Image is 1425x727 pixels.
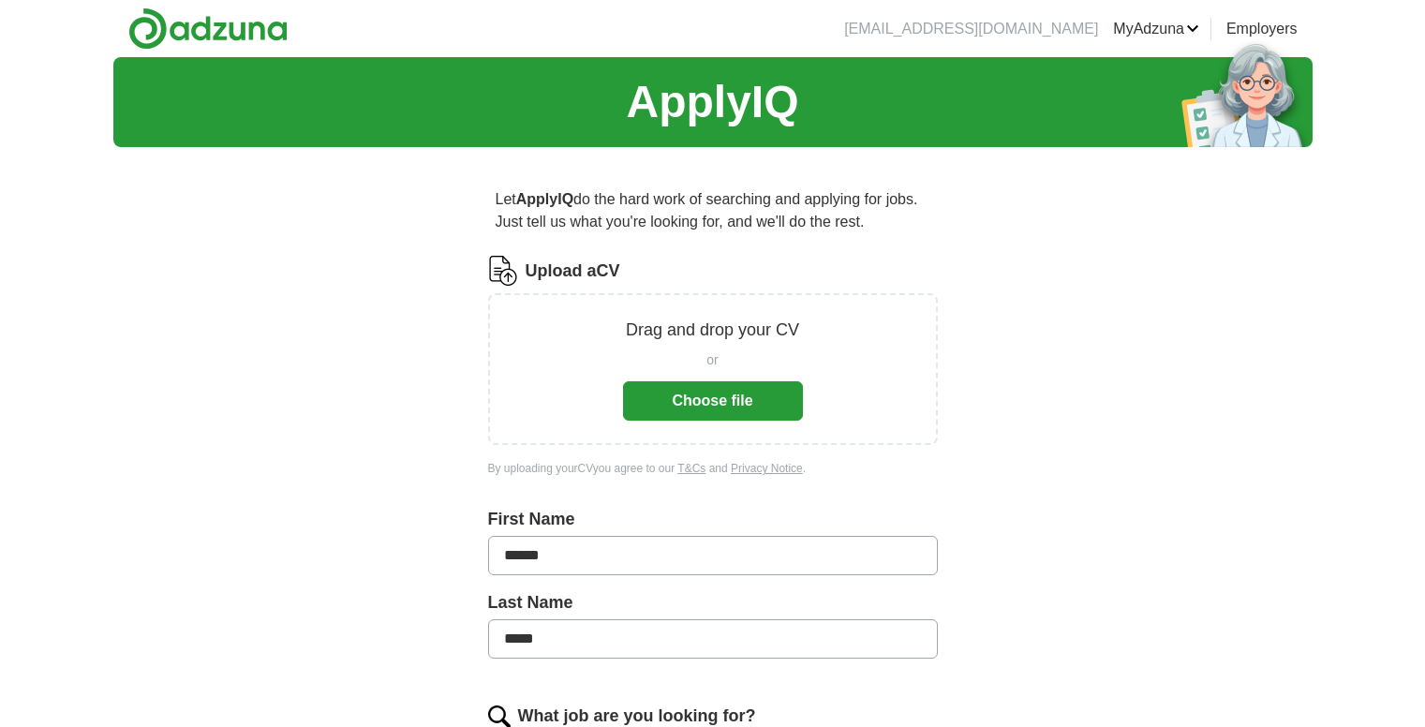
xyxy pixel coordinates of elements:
[706,350,718,370] span: or
[488,256,518,286] img: CV Icon
[677,462,705,475] a: T&Cs
[488,590,938,616] label: Last Name
[844,18,1098,40] li: [EMAIL_ADDRESS][DOMAIN_NAME]
[516,191,573,207] strong: ApplyIQ
[128,7,288,50] img: Adzuna logo
[488,507,938,532] label: First Name
[1226,18,1298,40] a: Employers
[626,68,798,136] h1: ApplyIQ
[488,460,938,477] div: By uploading your CV you agree to our and .
[1113,18,1199,40] a: MyAdzuna
[623,381,803,421] button: Choose file
[526,259,620,284] label: Upload a CV
[626,318,799,343] p: Drag and drop your CV
[731,462,803,475] a: Privacy Notice
[488,181,938,241] p: Let do the hard work of searching and applying for jobs. Just tell us what you're looking for, an...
